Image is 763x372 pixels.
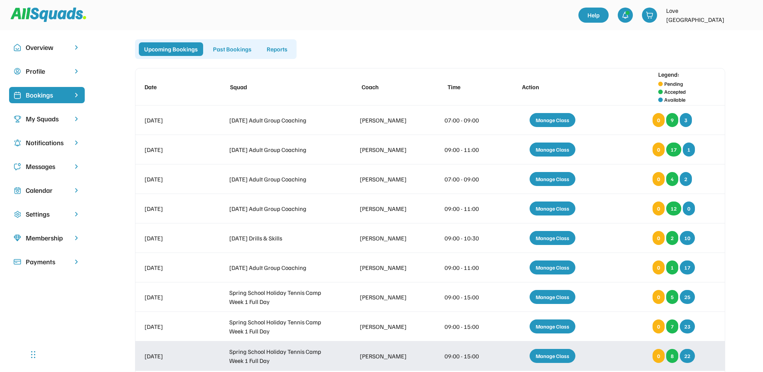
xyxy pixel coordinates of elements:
div: 9 [666,113,678,127]
div: Manage Class [530,172,575,186]
div: [DATE] [145,145,202,154]
div: 0 [653,260,665,274]
div: Spring School Holiday Tennis Camp Week 1 Full Day [229,288,332,306]
div: Manage Class [530,260,575,274]
img: Icon%20copy%203.svg [14,115,21,123]
div: 09:00 - 15:00 [444,322,490,331]
div: 25 [680,290,695,304]
div: Manage Class [530,290,575,304]
div: 09:00 - 15:00 [444,352,490,361]
div: Date [145,82,202,91]
div: [DATE] [145,234,202,243]
div: Messages [26,161,68,172]
div: [PERSON_NAME] [360,145,417,154]
div: Manage Class [530,349,575,363]
div: 09:00 - 11:00 [444,263,490,272]
div: Spring School Holiday Tennis Camp Week 1 Full Day [229,347,332,365]
div: [DATE] [145,175,202,184]
img: chevron-right.svg [73,139,80,146]
div: 0 [653,319,665,333]
div: Pending [664,80,683,88]
div: 1 [683,143,695,157]
img: chevron-right%20copy%203.svg [73,91,80,99]
img: Squad%20Logo.svg [11,8,86,22]
div: Available [664,96,685,104]
img: Icon%20%2815%29.svg [14,258,21,266]
div: [DATE] [145,322,202,331]
div: 0 [653,172,665,186]
img: Icon%20copy%2010.svg [14,44,21,51]
div: [DATE] [145,352,202,361]
div: 3 [680,113,692,127]
div: [DATE] [145,204,202,213]
div: Action [522,82,591,91]
img: LTPP_Logo_REV.jpeg [739,8,754,23]
div: [DATE] [145,263,202,272]
img: shopping-cart-01%20%281%29.svg [646,11,653,19]
div: [DATE] [145,116,202,125]
div: Spring School Holiday Tennis Camp Week 1 Full Day [229,318,332,336]
div: 4 [666,172,678,186]
div: Overview [26,42,68,53]
div: [PERSON_NAME] [360,263,417,272]
img: Icon%20copy%204.svg [14,139,21,147]
div: 07:00 - 09:00 [444,116,490,125]
div: [DATE] Adult Group Coaching [229,145,332,154]
div: [DATE] Adult Group Coaching [229,263,332,272]
div: 23 [680,319,695,333]
img: chevron-right.svg [73,115,80,122]
img: Icon%20copy%205.svg [14,163,21,170]
div: 17 [666,143,681,157]
div: 10 [680,231,695,245]
div: Notifications [26,138,68,148]
div: Calendar [26,185,68,195]
div: 12 [666,201,681,215]
div: Upcoming Bookings [139,42,203,56]
div: 0 [653,143,665,157]
div: 22 [680,349,695,363]
div: 1 [666,260,678,274]
div: [PERSON_NAME] [360,204,417,213]
div: [PERSON_NAME] [360,322,417,331]
img: Icon%20copy%208.svg [14,234,21,242]
img: chevron-right.svg [73,163,80,170]
div: Manage Class [530,201,575,215]
div: 09:00 - 11:00 [444,204,490,213]
div: Manage Class [530,319,575,333]
div: [DATE] Adult Group Coaching [229,116,332,125]
img: chevron-right.svg [73,258,80,265]
div: 0 [653,201,665,215]
div: Manage Class [530,113,575,127]
div: [PERSON_NAME] [360,293,417,302]
div: Past Bookings [208,42,257,56]
div: Time [448,82,493,91]
div: 8 [666,349,678,363]
div: Manage Class [530,143,575,157]
img: chevron-right.svg [73,187,80,194]
div: Accepted [664,88,686,96]
div: [PERSON_NAME] [360,116,417,125]
div: 2 [666,231,678,245]
div: [PERSON_NAME] [360,352,417,361]
div: Payments [26,257,68,267]
div: 0 [653,113,665,127]
img: chevron-right.svg [73,234,80,242]
img: user-circle.svg [14,68,21,75]
img: chevron-right.svg [73,211,80,218]
div: [PERSON_NAME] [360,234,417,243]
div: Settings [26,209,68,219]
div: 0 [653,290,665,304]
div: Legend: [658,70,679,79]
a: Help [578,8,609,23]
div: Squad [230,82,333,91]
div: 09:00 - 11:00 [444,145,490,154]
div: 5 [666,290,678,304]
div: 0 [683,201,695,215]
div: [DATE] Drills & Skills [229,234,332,243]
div: [DATE] Adult Group Coaching [229,175,332,184]
div: Bookings [26,90,68,100]
div: Reports [261,42,293,56]
div: 17 [680,260,695,274]
img: chevron-right.svg [73,44,80,51]
div: 09:00 - 10:30 [444,234,490,243]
